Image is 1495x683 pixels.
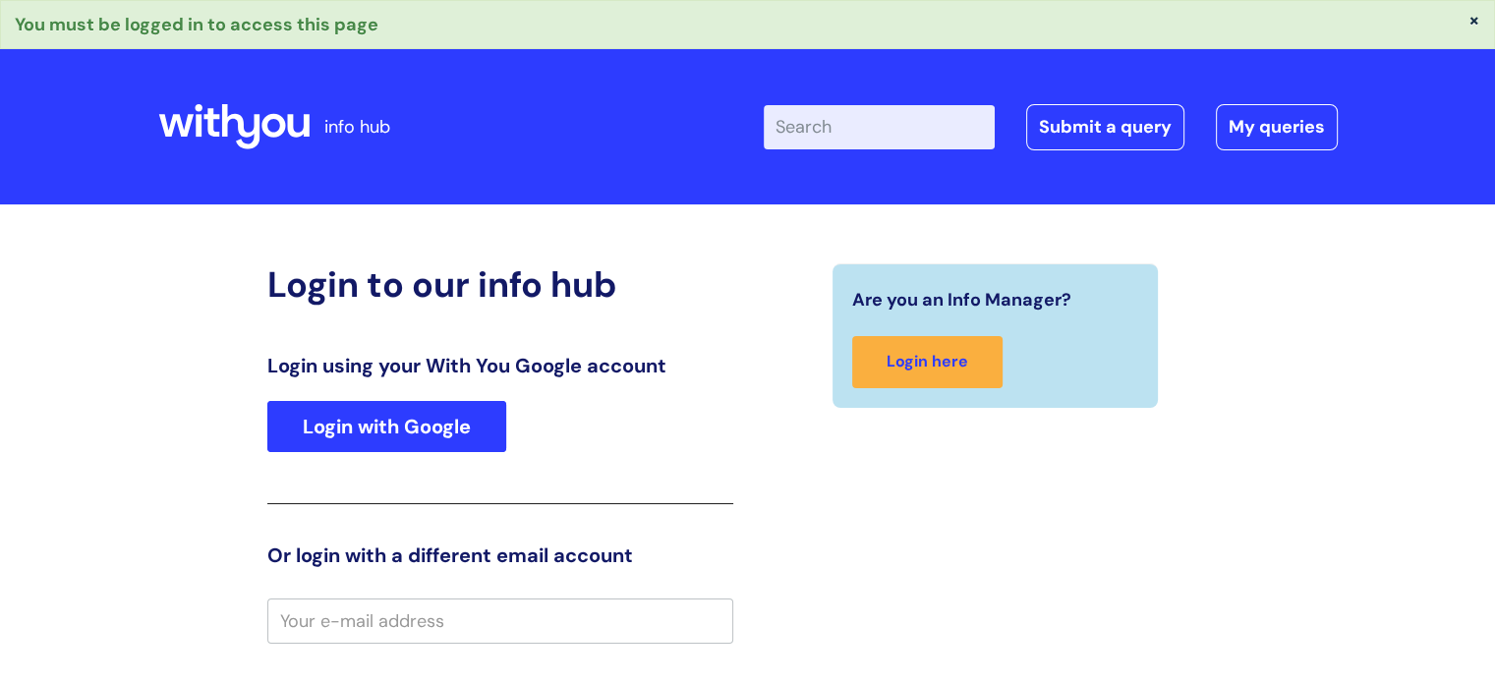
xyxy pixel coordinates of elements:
a: Submit a query [1026,104,1184,149]
button: × [1468,11,1480,28]
input: Your e-mail address [267,598,733,644]
span: Are you an Info Manager? [852,284,1071,315]
input: Search [764,105,995,148]
h3: Or login with a different email account [267,543,733,567]
a: Login here [852,336,1003,388]
a: Login with Google [267,401,506,452]
h2: Login to our info hub [267,263,733,306]
p: info hub [324,111,390,142]
a: My queries [1216,104,1338,149]
h3: Login using your With You Google account [267,354,733,377]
